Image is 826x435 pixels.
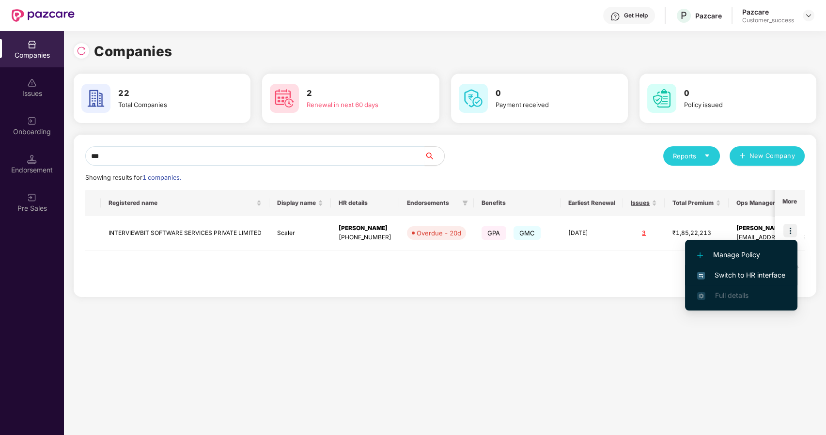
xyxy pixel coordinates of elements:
td: Scaler [269,216,331,250]
th: HR details [331,190,399,216]
img: svg+xml;base64,PHN2ZyBpZD0iQ29tcGFuaWVzIiB4bWxucz0iaHR0cDovL3d3dy53My5vcmcvMjAwMC9zdmciIHdpZHRoPS... [27,40,37,49]
img: svg+xml;base64,PHN2ZyB3aWR0aD0iMTQuNSIgaGVpZ2h0PSIxNC41IiB2aWV3Qm94PSIwIDAgMTYgMTYiIGZpbGw9Im5vbm... [27,155,37,164]
h3: 2 [307,87,412,100]
div: Renewal in next 60 days [307,100,412,109]
div: Policy issued [684,100,789,109]
div: [PHONE_NUMBER] [339,233,391,242]
span: Display name [277,199,316,207]
span: GPA [482,226,506,240]
img: svg+xml;base64,PHN2ZyB4bWxucz0iaHR0cDovL3d3dy53My5vcmcvMjAwMC9zdmciIHdpZHRoPSI2MCIgaGVpZ2h0PSI2MC... [270,84,299,113]
div: Payment received [496,100,601,109]
span: Endorsements [407,199,458,207]
span: Registered name [109,199,254,207]
th: More [775,190,805,216]
button: plusNew Company [730,146,805,166]
span: Full details [715,291,748,299]
h3: 0 [496,87,601,100]
img: svg+xml;base64,PHN2ZyB4bWxucz0iaHR0cDovL3d3dy53My5vcmcvMjAwMC9zdmciIHdpZHRoPSI2MCIgaGVpZ2h0PSI2MC... [459,84,488,113]
div: 3 [631,229,657,238]
span: GMC [514,226,541,240]
th: Issues [623,190,665,216]
img: svg+xml;base64,PHN2ZyBpZD0iRHJvcGRvd24tMzJ4MzIiIHhtbG5zPSJodHRwOi8vd3d3LnczLm9yZy8yMDAwL3N2ZyIgd2... [805,12,812,19]
div: Pazcare [695,11,722,20]
td: [DATE] [561,216,623,250]
button: search [424,146,445,166]
th: Benefits [474,190,561,216]
span: Total Premium [672,199,714,207]
div: Pazcare [742,7,794,16]
td: INTERVIEWBIT SOFTWARE SERVICES PRIVATE LIMITED [101,216,269,250]
div: Get Help [624,12,648,19]
th: Display name [269,190,331,216]
span: 1 companies. [142,174,181,181]
img: svg+xml;base64,PHN2ZyB4bWxucz0iaHR0cDovL3d3dy53My5vcmcvMjAwMC9zdmciIHdpZHRoPSIxMi4yMDEiIGhlaWdodD... [697,252,703,258]
span: caret-down [704,153,710,159]
h3: 22 [118,87,223,100]
img: icon [783,224,797,237]
span: filter [460,197,470,209]
span: plus [739,153,746,160]
span: Issues [631,199,650,207]
img: svg+xml;base64,PHN2ZyBpZD0iSXNzdWVzX2Rpc2FibGVkIiB4bWxucz0iaHR0cDovL3d3dy53My5vcmcvMjAwMC9zdmciIH... [27,78,37,88]
img: svg+xml;base64,PHN2ZyBpZD0iUmVsb2FkLTMyeDMyIiB4bWxucz0iaHR0cDovL3d3dy53My5vcmcvMjAwMC9zdmciIHdpZH... [77,46,86,56]
img: svg+xml;base64,PHN2ZyBpZD0iSGVscC0zMngzMiIgeG1sbnM9Imh0dHA6Ly93d3cudzMub3JnLzIwMDAvc3ZnIiB3aWR0aD... [610,12,620,21]
span: P [681,10,687,21]
img: svg+xml;base64,PHN2ZyB4bWxucz0iaHR0cDovL3d3dy53My5vcmcvMjAwMC9zdmciIHdpZHRoPSIxNiIgaGVpZ2h0PSIxNi... [697,272,705,280]
div: Customer_success [742,16,794,24]
span: Showing results for [85,174,181,181]
div: Reports [673,151,710,161]
div: ₹1,85,22,213 [672,229,721,238]
div: Overdue - 20d [417,228,461,238]
h1: Companies [94,41,172,62]
span: Manage Policy [697,249,785,260]
h3: 0 [684,87,789,100]
span: Switch to HR interface [697,270,785,280]
img: svg+xml;base64,PHN2ZyB3aWR0aD0iMjAiIGhlaWdodD0iMjAiIHZpZXdCb3g9IjAgMCAyMCAyMCIgZmlsbD0ibm9uZSIgeG... [27,193,37,202]
div: Total Companies [118,100,223,109]
img: svg+xml;base64,PHN2ZyB4bWxucz0iaHR0cDovL3d3dy53My5vcmcvMjAwMC9zdmciIHdpZHRoPSI2MCIgaGVpZ2h0PSI2MC... [647,84,676,113]
span: New Company [749,151,795,161]
th: Total Premium [665,190,729,216]
img: New Pazcare Logo [12,9,75,22]
th: Registered name [101,190,269,216]
img: svg+xml;base64,PHN2ZyB4bWxucz0iaHR0cDovL3d3dy53My5vcmcvMjAwMC9zdmciIHdpZHRoPSI2MCIgaGVpZ2h0PSI2MC... [81,84,110,113]
img: svg+xml;base64,PHN2ZyB4bWxucz0iaHR0cDovL3d3dy53My5vcmcvMjAwMC9zdmciIHdpZHRoPSIxNi4zNjMiIGhlaWdodD... [697,292,705,300]
div: [PERSON_NAME] [339,224,391,233]
span: filter [462,200,468,206]
span: search [424,152,444,160]
img: svg+xml;base64,PHN2ZyB3aWR0aD0iMjAiIGhlaWdodD0iMjAiIHZpZXdCb3g9IjAgMCAyMCAyMCIgZmlsbD0ibm9uZSIgeG... [27,116,37,126]
th: Earliest Renewal [561,190,623,216]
